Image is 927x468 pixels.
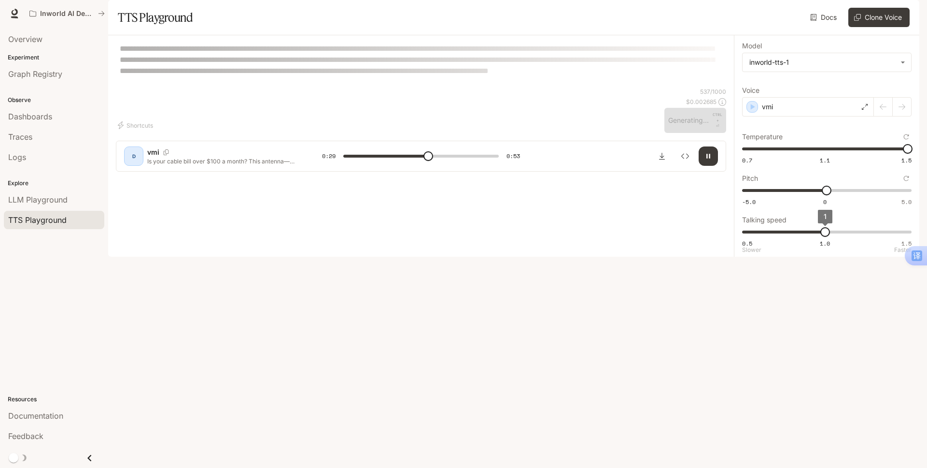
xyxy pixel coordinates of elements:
span: 0 [823,198,827,206]
span: 0.7 [742,156,752,164]
span: 0:29 [322,151,336,161]
button: Reset to default [901,132,912,142]
p: Slower [742,247,761,253]
h1: TTS Playground [118,8,193,27]
button: Reset to default [901,173,912,184]
p: Voice [742,87,759,94]
p: vmi [762,102,773,112]
span: 5.0 [901,198,912,206]
button: Copy Voice ID [159,149,173,155]
div: D [126,148,141,164]
p: vmi [147,147,159,157]
div: inworld-tts-1 [749,58,896,67]
span: 1.1 [820,156,830,164]
span: -5.0 [742,198,756,206]
button: All workspaces [25,4,109,23]
p: Pitch [742,175,758,182]
button: Shortcuts [116,117,157,133]
button: Download audio [652,146,672,166]
a: Docs [808,8,841,27]
span: 0.5 [742,239,752,248]
button: Clone Voice [848,8,910,27]
span: 1.5 [901,239,912,248]
p: Talking speed [742,217,787,223]
button: Inspect [675,146,695,166]
p: Model [742,43,762,49]
p: Inworld AI Demos [40,10,94,18]
span: 0:53 [506,151,520,161]
p: Is your cable bill over $100 a month? This antenna—under $14—is a total game-changer. I’ve got on... [147,157,299,165]
p: Temperature [742,133,783,140]
span: 1 [824,212,827,220]
span: 1.0 [820,239,830,248]
p: 537 / 1000 [700,88,726,96]
p: Faster [894,247,912,253]
div: inworld-tts-1 [743,53,911,72]
span: 1.5 [901,156,912,164]
p: $ 0.002685 [686,98,716,106]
